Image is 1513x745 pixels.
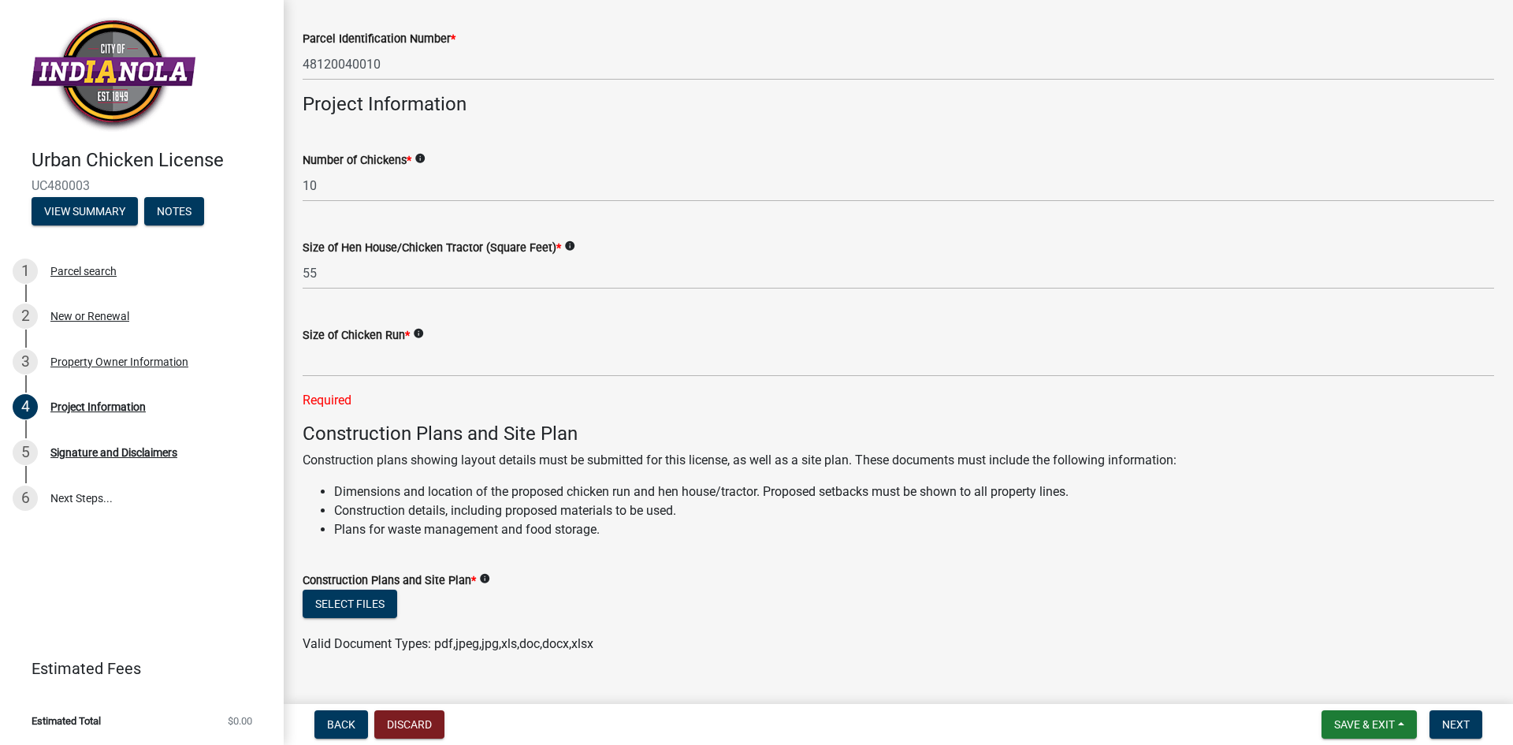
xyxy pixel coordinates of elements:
[228,716,252,726] span: $0.00
[413,328,424,339] i: info
[32,178,252,193] span: UC480003
[50,311,129,322] div: New or Renewal
[303,93,1494,116] h4: Project Information
[144,197,204,225] button: Notes
[144,206,204,218] wm-modal-confirm: Notes
[50,266,117,277] div: Parcel search
[303,590,397,618] button: Select files
[303,423,1494,445] h4: Construction Plans and Site Plan
[327,718,355,731] span: Back
[32,206,138,218] wm-modal-confirm: Summary
[32,17,195,132] img: City of Indianola, Iowa
[13,440,38,465] div: 5
[303,576,476,587] label: Construction Plans and Site Plan
[32,716,101,726] span: Estimated Total
[13,259,38,284] div: 1
[303,451,1494,470] p: Construction plans showing layout details must be submitted for this license, as well as a site p...
[303,636,593,651] span: Valid Document Types: pdf,jpeg,jpg,xls,doc,docx,xlsx
[13,486,38,511] div: 6
[50,447,177,458] div: Signature and Disclaimers
[303,155,411,166] label: Number of Chickens
[414,153,426,164] i: info
[13,394,38,419] div: 4
[1322,710,1417,739] button: Save & Exit
[50,401,146,412] div: Project Information
[303,34,455,45] label: Parcel Identification Number
[303,243,561,254] label: Size of Hen House/Chicken Tractor (Square Feet)
[32,197,138,225] button: View Summary
[13,349,38,374] div: 3
[1442,718,1470,731] span: Next
[13,304,38,329] div: 2
[374,710,444,739] button: Discard
[32,149,271,172] h4: Urban Chicken License
[303,391,1494,410] div: Required
[334,520,1494,539] li: Plans for waste management and food storage.
[564,240,575,251] i: info
[1429,710,1482,739] button: Next
[479,573,490,584] i: info
[334,482,1494,501] li: Dimensions and location of the proposed chicken run and hen house/tractor. Proposed setbacks must...
[314,710,368,739] button: Back
[50,356,188,367] div: Property Owner Information
[13,653,258,684] a: Estimated Fees
[334,501,1494,520] li: Construction details, including proposed materials to be used.
[303,330,410,341] label: Size of Chicken Run
[1334,718,1395,731] span: Save & Exit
